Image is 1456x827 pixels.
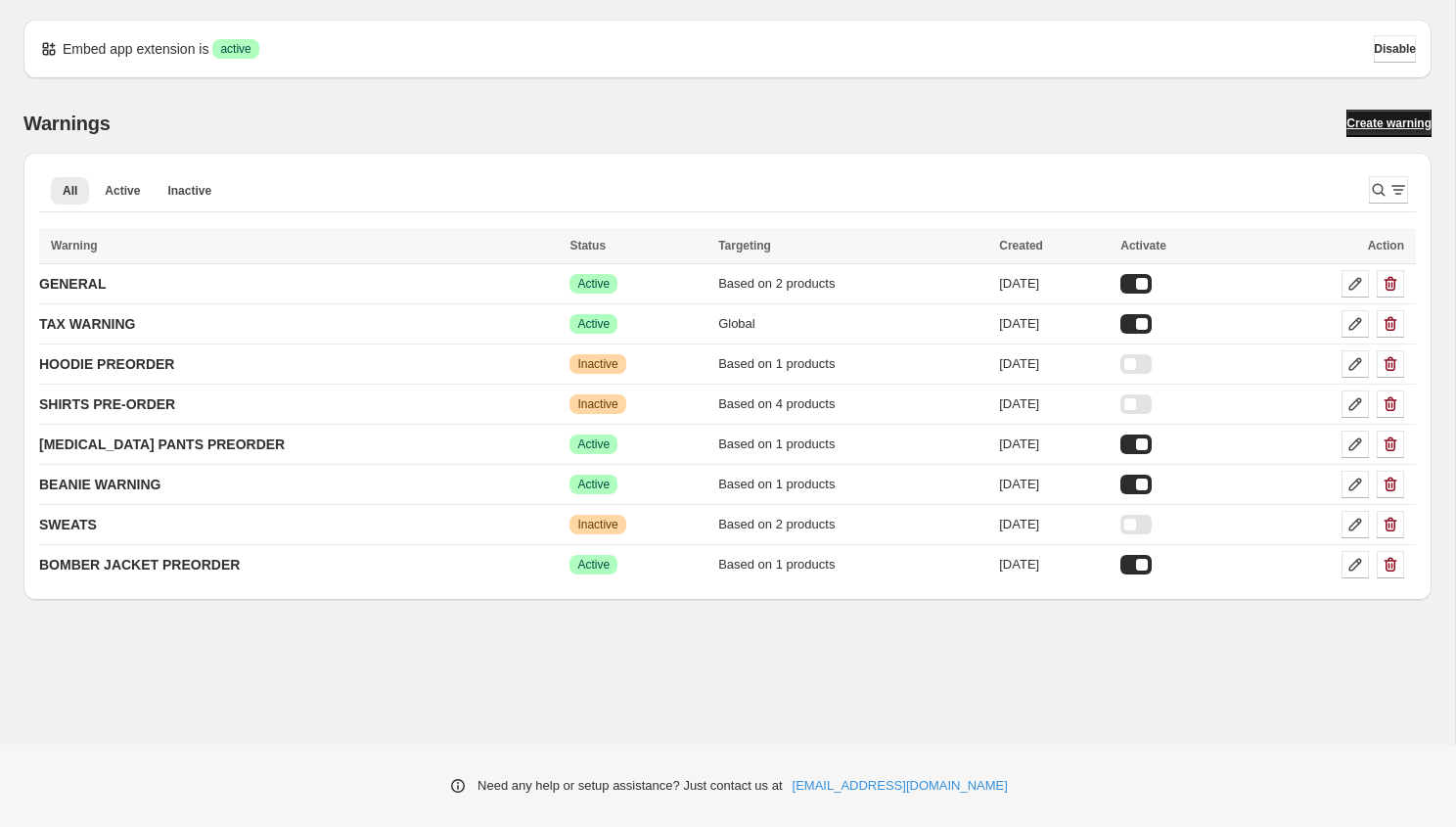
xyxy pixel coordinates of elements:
span: Targeting [718,239,771,253]
span: Created [999,239,1043,253]
p: BOMBER JACKET PREORDER [39,555,240,574]
span: Active [577,557,610,573]
a: Create warning [1346,110,1432,137]
span: Inactive [577,517,617,532]
a: TAX WARNING [39,308,136,340]
div: [DATE] [999,435,1109,454]
div: Based on 1 products [718,354,987,374]
div: [DATE] [999,354,1109,374]
div: Based on 4 products [718,394,987,414]
span: Action [1368,239,1404,253]
a: [EMAIL_ADDRESS][DOMAIN_NAME] [793,776,1008,796]
div: [DATE] [999,314,1109,334]
span: Inactive [577,356,617,372]
span: Active [577,436,610,452]
a: GENERAL [39,268,106,299]
div: [DATE] [999,515,1109,534]
span: Activate [1120,239,1166,253]
span: Status [569,239,606,253]
span: Create warning [1346,115,1432,131]
span: Disable [1374,41,1416,57]
span: Warning [51,239,98,253]
p: SWEATS [39,515,97,534]
a: [MEDICAL_DATA] PANTS PREORDER [39,429,285,460]
h2: Warnings [23,112,111,135]
p: HOODIE PREORDER [39,354,174,374]
a: HOODIE PREORDER [39,348,174,380]
a: SHIRTS PRE-ORDER [39,389,175,420]
a: BEANIE WARNING [39,469,160,500]
div: Based on 1 products [718,435,987,454]
span: Inactive [577,396,617,412]
div: [DATE] [999,555,1109,574]
span: Active [577,477,610,492]
span: Active [105,183,140,199]
p: Embed app extension is [63,39,208,59]
p: TAX WARNING [39,314,136,334]
span: Inactive [167,183,211,199]
span: All [63,183,77,199]
span: active [220,41,250,57]
span: Active [577,276,610,292]
div: [DATE] [999,394,1109,414]
div: Based on 2 products [718,515,987,534]
div: Global [718,314,987,334]
div: Based on 1 products [718,555,987,574]
div: [DATE] [999,475,1109,494]
div: Based on 1 products [718,475,987,494]
p: [MEDICAL_DATA] PANTS PREORDER [39,435,285,454]
button: Disable [1374,35,1416,63]
div: Based on 2 products [718,274,987,294]
span: Active [577,316,610,332]
div: [DATE] [999,274,1109,294]
p: GENERAL [39,274,106,294]
a: BOMBER JACKET PREORDER [39,549,240,580]
a: SWEATS [39,509,97,540]
p: BEANIE WARNING [39,475,160,494]
p: SHIRTS PRE-ORDER [39,394,175,414]
button: Search and filter results [1369,176,1408,204]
